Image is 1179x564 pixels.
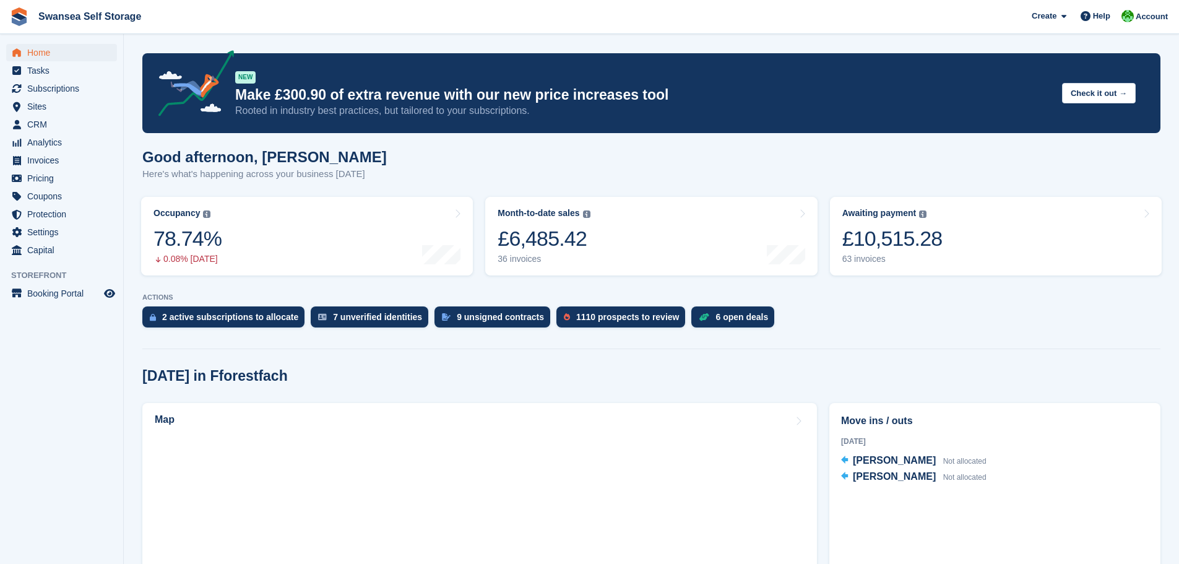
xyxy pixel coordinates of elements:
[27,44,101,61] span: Home
[853,455,936,466] span: [PERSON_NAME]
[943,473,987,482] span: Not allocated
[6,188,117,205] a: menu
[235,71,256,84] div: NEW
[841,469,987,485] a: [PERSON_NAME] Not allocated
[153,208,200,219] div: Occupancy
[318,313,327,321] img: verify_identity-adf6edd0f0f0b5bbfe63781bf79b02c33cf7c696d77639b501bdc392416b5a36.svg
[841,436,1149,447] div: [DATE]
[576,312,680,322] div: 1110 prospects to review
[153,226,222,251] div: 78.74%
[27,170,101,187] span: Pricing
[142,149,387,165] h1: Good afternoon, [PERSON_NAME]
[142,293,1160,302] p: ACTIONS
[6,98,117,115] a: menu
[6,285,117,302] a: menu
[27,98,101,115] span: Sites
[10,7,28,26] img: stora-icon-8386f47178a22dfd0bd8f6a31ec36ba5ce8667c1dd55bd0f319d3a0aa187defe.svg
[434,306,556,334] a: 9 unsigned contracts
[142,368,288,384] h2: [DATE] in Fforestfach
[155,414,175,425] h2: Map
[6,223,117,241] a: menu
[943,457,987,466] span: Not allocated
[162,312,298,322] div: 2 active subscriptions to allocate
[27,62,101,79] span: Tasks
[333,312,422,322] div: 7 unverified identities
[150,313,156,321] img: active_subscription_to_allocate_icon-d502201f5373d7db506a760aba3b589e785aa758c864c3986d89f69b8ff3...
[6,206,117,223] a: menu
[27,285,101,302] span: Booking Portal
[27,188,101,205] span: Coupons
[564,313,570,321] img: prospect-51fa495bee0391a8d652442698ab0144808aea92771e9ea1ae160a38d050c398.svg
[1121,10,1134,22] img: Andrew Robbins
[6,62,117,79] a: menu
[203,210,210,218] img: icon-info-grey-7440780725fd019a000dd9b08b2336e03edf1995a4989e88bcd33f0948082b44.svg
[27,152,101,169] span: Invoices
[153,254,222,264] div: 0.08% [DATE]
[919,210,926,218] img: icon-info-grey-7440780725fd019a000dd9b08b2336e03edf1995a4989e88bcd33f0948082b44.svg
[33,6,146,27] a: Swansea Self Storage
[842,254,943,264] div: 63 invoices
[235,86,1052,104] p: Make £300.90 of extra revenue with our new price increases tool
[583,210,590,218] img: icon-info-grey-7440780725fd019a000dd9b08b2336e03edf1995a4989e88bcd33f0948082b44.svg
[853,471,936,482] span: [PERSON_NAME]
[6,134,117,151] a: menu
[556,306,692,334] a: 1110 prospects to review
[498,226,590,251] div: £6,485.42
[142,306,311,334] a: 2 active subscriptions to allocate
[1136,11,1168,23] span: Account
[148,50,235,121] img: price-adjustments-announcement-icon-8257ccfd72463d97f412b2fc003d46551f7dbcb40ab6d574587a9cd5c0d94...
[11,269,123,282] span: Storefront
[27,134,101,151] span: Analytics
[842,226,943,251] div: £10,515.28
[498,254,590,264] div: 36 invoices
[6,116,117,133] a: menu
[102,286,117,301] a: Preview store
[6,241,117,259] a: menu
[457,312,544,322] div: 9 unsigned contracts
[311,306,434,334] a: 7 unverified identities
[27,206,101,223] span: Protection
[841,414,1149,428] h2: Move ins / outs
[699,313,709,321] img: deal-1b604bf984904fb50ccaf53a9ad4b4a5d6e5aea283cecdc64d6e3604feb123c2.svg
[841,453,987,469] a: [PERSON_NAME] Not allocated
[141,197,473,275] a: Occupancy 78.74% 0.08% [DATE]
[1032,10,1056,22] span: Create
[1062,83,1136,103] button: Check it out →
[27,80,101,97] span: Subscriptions
[27,116,101,133] span: CRM
[142,167,387,181] p: Here's what's happening across your business [DATE]
[498,208,579,219] div: Month-to-date sales
[715,312,768,322] div: 6 open deals
[6,44,117,61] a: menu
[6,152,117,169] a: menu
[27,241,101,259] span: Capital
[485,197,817,275] a: Month-to-date sales £6,485.42 36 invoices
[235,104,1052,118] p: Rooted in industry best practices, but tailored to your subscriptions.
[830,197,1162,275] a: Awaiting payment £10,515.28 63 invoices
[442,313,451,321] img: contract_signature_icon-13c848040528278c33f63329250d36e43548de30e8caae1d1a13099fd9432cc5.svg
[691,306,780,334] a: 6 open deals
[6,170,117,187] a: menu
[1093,10,1110,22] span: Help
[6,80,117,97] a: menu
[842,208,917,219] div: Awaiting payment
[27,223,101,241] span: Settings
